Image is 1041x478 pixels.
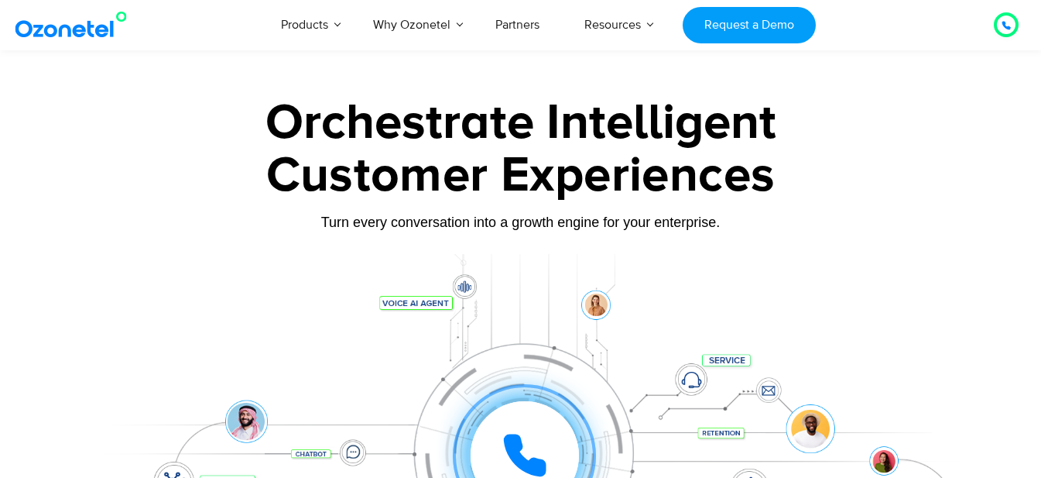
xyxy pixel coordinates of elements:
div: Orchestrate Intelligent [37,98,1005,148]
a: Request a Demo [683,7,815,43]
div: Turn every conversation into a growth engine for your enterprise. [37,214,1005,231]
div: Customer Experiences [37,139,1005,213]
